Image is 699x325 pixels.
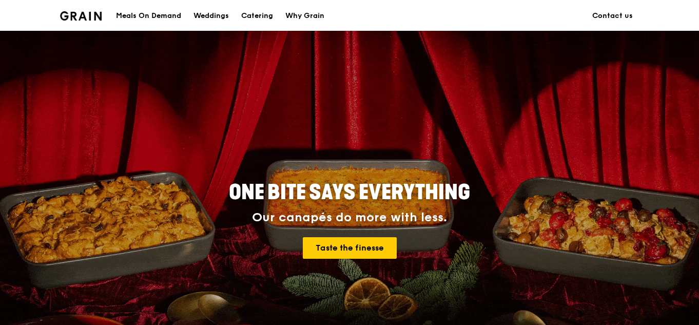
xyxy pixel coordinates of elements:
[116,1,181,31] div: Meals On Demand
[241,1,273,31] div: Catering
[229,180,470,205] span: ONE BITE SAYS EVERYTHING
[285,1,324,31] div: Why Grain
[193,1,229,31] div: Weddings
[279,1,331,31] a: Why Grain
[60,11,102,21] img: Grain
[187,1,235,31] a: Weddings
[303,237,397,259] a: Taste the finesse
[586,1,639,31] a: Contact us
[165,211,534,225] div: Our canapés do more with less.
[235,1,279,31] a: Catering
